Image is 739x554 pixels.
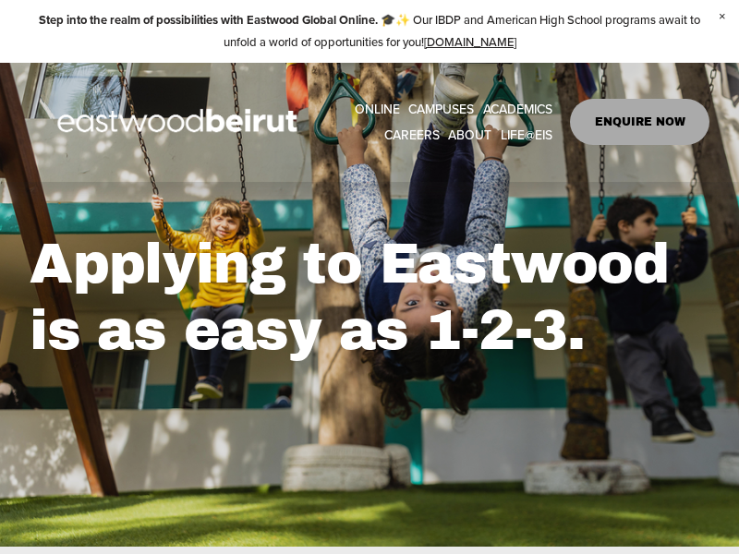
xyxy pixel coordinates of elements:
[570,99,709,145] a: ENQUIRE NOW
[424,33,516,50] a: [DOMAIN_NAME]
[483,96,552,122] a: folder dropdown
[384,122,440,148] a: CAREERS
[30,75,331,169] img: EastwoodIS Global Site
[501,122,552,148] a: folder dropdown
[408,96,474,122] a: folder dropdown
[355,96,400,122] a: ONLINE
[30,231,709,364] h1: Applying to Eastwood is as easy as 1-2-3.
[483,98,552,121] span: ACADEMICS
[501,124,552,147] span: LIFE@EIS
[448,124,491,147] span: ABOUT
[408,98,474,121] span: CAMPUSES
[448,122,491,148] a: folder dropdown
